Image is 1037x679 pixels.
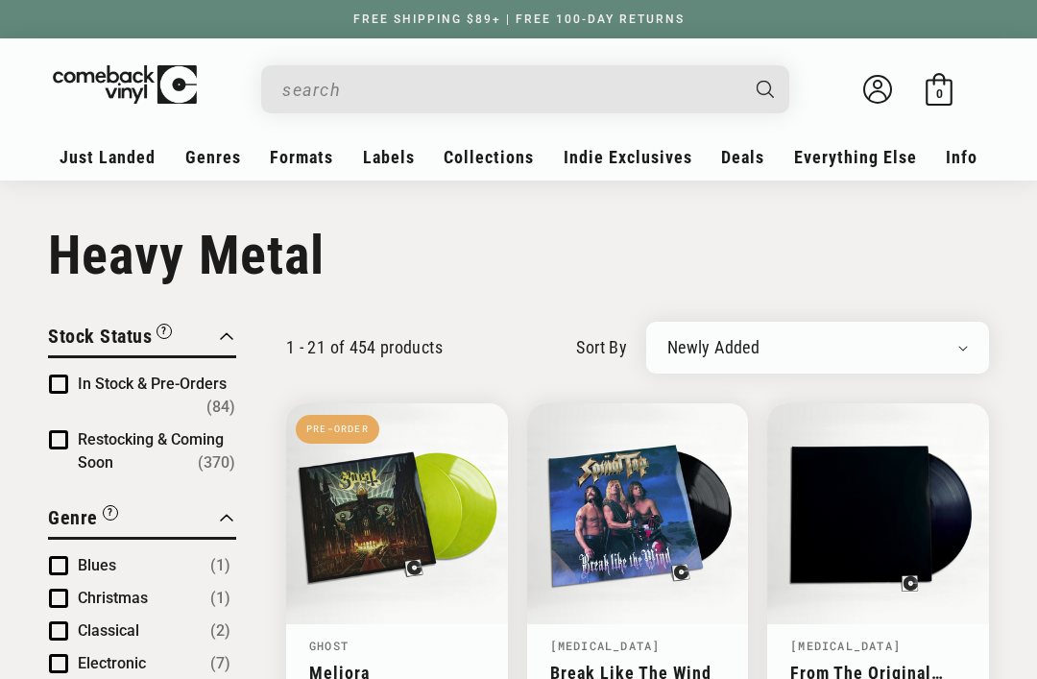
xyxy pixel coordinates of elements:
[78,430,224,472] span: Restocking & Coming Soon
[210,619,230,643] span: Number of products: (2)
[936,86,943,101] span: 0
[790,638,901,653] a: [MEDICAL_DATA]
[309,638,349,653] a: Ghost
[363,147,415,167] span: Labels
[48,322,172,355] button: Filter by Stock Status
[721,147,764,167] span: Deals
[946,147,977,167] span: Info
[564,147,692,167] span: Indie Exclusives
[48,506,98,529] span: Genre
[270,147,333,167] span: Formats
[550,638,661,653] a: [MEDICAL_DATA]
[78,375,227,393] span: In Stock & Pre-Orders
[198,451,235,474] span: Number of products: (370)
[740,65,792,113] button: Search
[78,654,146,672] span: Electronic
[794,147,917,167] span: Everything Else
[286,337,443,357] p: 1 - 21 of 454 products
[210,587,230,610] span: Number of products: (1)
[206,396,235,419] span: Number of products: (84)
[334,12,704,26] a: FREE SHIPPING $89+ | FREE 100-DAY RETURNS
[576,334,627,360] label: sort by
[185,147,241,167] span: Genres
[48,503,118,537] button: Filter by Genre
[78,556,116,574] span: Blues
[210,652,230,675] span: Number of products: (7)
[261,65,789,113] div: Search
[444,147,534,167] span: Collections
[60,147,156,167] span: Just Landed
[78,589,148,607] span: Christmas
[78,621,139,640] span: Classical
[48,224,989,287] h1: Heavy Metal
[48,325,152,348] span: Stock Status
[210,554,230,577] span: Number of products: (1)
[282,70,737,109] input: search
